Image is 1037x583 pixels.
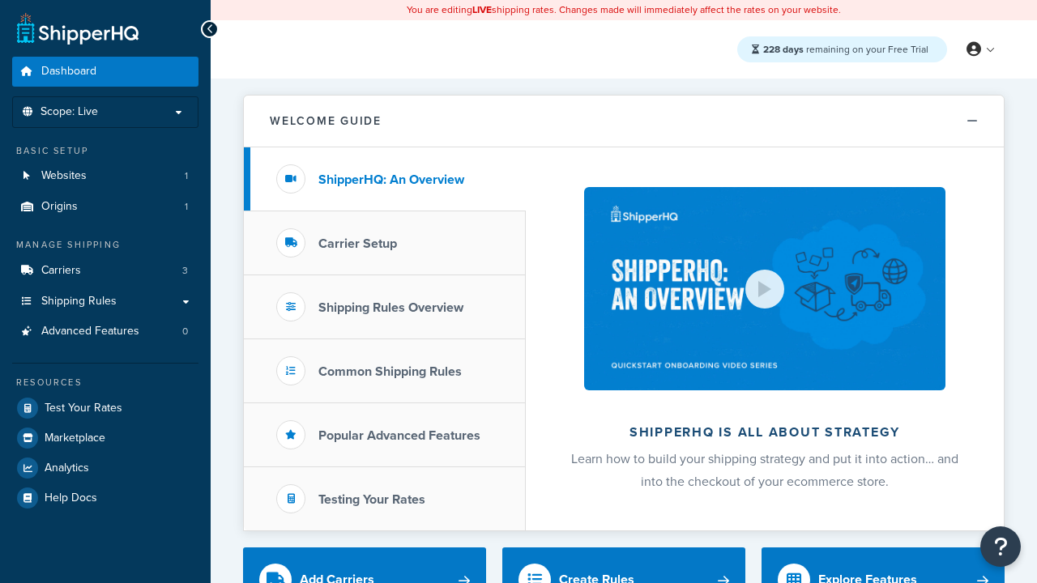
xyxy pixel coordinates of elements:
[12,256,198,286] li: Carriers
[41,295,117,309] span: Shipping Rules
[12,376,198,389] div: Resources
[45,402,122,415] span: Test Your Rates
[12,256,198,286] a: Carriers3
[584,187,945,390] img: ShipperHQ is all about strategy
[318,172,464,187] h3: ShipperHQ: An Overview
[12,161,198,191] a: Websites1
[182,264,188,278] span: 3
[244,96,1004,147] button: Welcome Guide
[12,317,198,347] a: Advanced Features0
[12,192,198,222] li: Origins
[763,42,804,57] strong: 228 days
[12,238,198,252] div: Manage Shipping
[41,264,81,278] span: Carriers
[12,192,198,222] a: Origins1
[763,42,928,57] span: remaining on your Free Trial
[12,57,198,87] a: Dashboard
[12,394,198,423] a: Test Your Rates
[41,325,139,338] span: Advanced Features
[472,2,492,17] b: LIVE
[569,425,961,440] h2: ShipperHQ is all about strategy
[41,200,78,214] span: Origins
[41,105,98,119] span: Scope: Live
[182,325,188,338] span: 0
[318,364,462,379] h3: Common Shipping Rules
[12,317,198,347] li: Advanced Features
[571,449,958,491] span: Learn how to build your shipping strategy and put it into action… and into the checkout of your e...
[12,287,198,317] a: Shipping Rules
[12,453,198,483] a: Analytics
[45,432,105,445] span: Marketplace
[318,492,425,507] h3: Testing Your Rates
[318,300,463,315] h3: Shipping Rules Overview
[185,200,188,214] span: 1
[12,483,198,513] a: Help Docs
[12,144,198,158] div: Basic Setup
[41,169,87,183] span: Websites
[318,428,480,443] h3: Popular Advanced Features
[185,169,188,183] span: 1
[45,462,89,475] span: Analytics
[41,65,96,79] span: Dashboard
[12,423,198,453] a: Marketplace
[270,115,382,127] h2: Welcome Guide
[12,161,198,191] li: Websites
[45,492,97,505] span: Help Docs
[318,236,397,251] h3: Carrier Setup
[980,526,1021,567] button: Open Resource Center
